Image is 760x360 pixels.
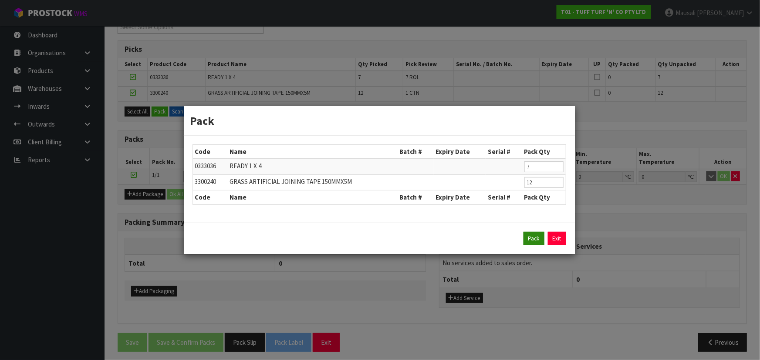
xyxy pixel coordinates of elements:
[193,145,227,159] th: Code
[227,145,398,159] th: Name
[195,162,216,170] span: 0333036
[227,190,398,204] th: Name
[193,190,227,204] th: Code
[190,113,568,129] h3: Pack
[522,190,566,204] th: Pack Qty
[522,145,566,159] th: Pack Qty
[434,145,486,159] th: Expiry Date
[230,177,352,186] span: GRASS ARTIFICIAL JOINING TAPE 150MMX5M
[548,232,566,246] a: Exit
[486,145,522,159] th: Serial #
[524,232,544,246] button: Pack
[486,190,522,204] th: Serial #
[397,145,433,159] th: Batch #
[230,162,261,170] span: READY 1 X 4
[195,177,216,186] span: 3300240
[397,190,433,204] th: Batch #
[434,190,486,204] th: Expiry Date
